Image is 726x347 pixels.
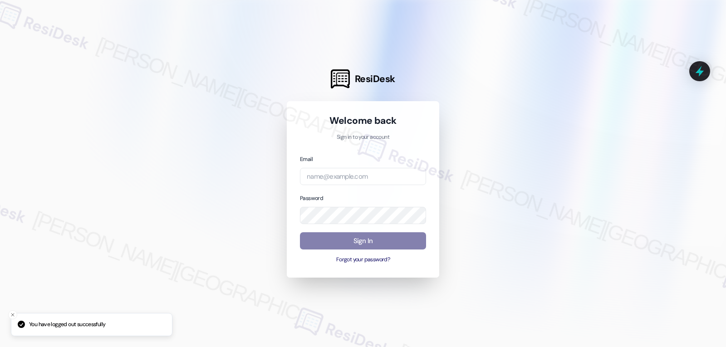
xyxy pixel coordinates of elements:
[300,195,323,202] label: Password
[355,73,395,85] span: ResiDesk
[300,256,426,264] button: Forgot your password?
[300,232,426,250] button: Sign In
[300,133,426,142] p: Sign in to your account
[29,321,105,329] p: You have logged out successfully
[300,156,313,163] label: Email
[331,69,350,88] img: ResiDesk Logo
[300,114,426,127] h1: Welcome back
[8,310,17,319] button: Close toast
[300,168,426,186] input: name@example.com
